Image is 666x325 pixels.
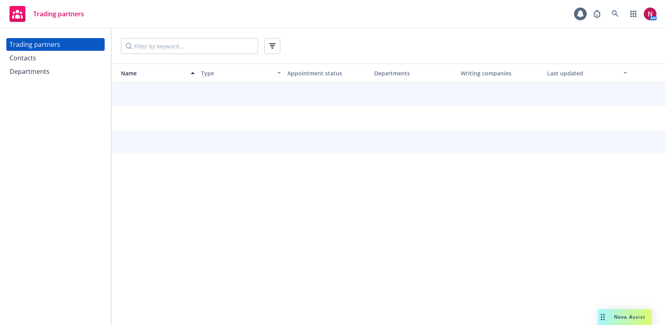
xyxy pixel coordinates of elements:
[598,309,608,325] div: Drag to move
[371,63,457,83] button: Departments
[614,313,645,320] span: Nova Assist
[115,69,186,77] div: Name
[6,52,105,64] a: Contacts
[287,69,367,77] div: Appointment status
[6,38,105,51] a: Trading partners
[626,6,641,22] a: Switch app
[6,65,105,78] a: Departments
[598,309,652,325] button: Nova Assist
[644,8,656,20] img: photo
[198,63,284,83] button: Type
[10,52,36,64] div: Contacts
[589,6,605,22] a: Report a Bug
[547,69,618,77] div: Last updated
[10,65,50,78] div: Departments
[374,69,454,77] div: Departments
[461,69,541,77] div: Writing companies
[544,63,630,83] button: Last updated
[284,63,371,83] button: Appointment status
[10,38,60,51] div: Trading partners
[121,38,258,54] input: Filter by keyword...
[111,63,198,83] button: Name
[457,63,544,83] button: Writing companies
[201,69,272,77] div: Type
[33,11,84,17] span: Trading partners
[607,6,623,22] a: Search
[6,3,87,25] a: Trading partners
